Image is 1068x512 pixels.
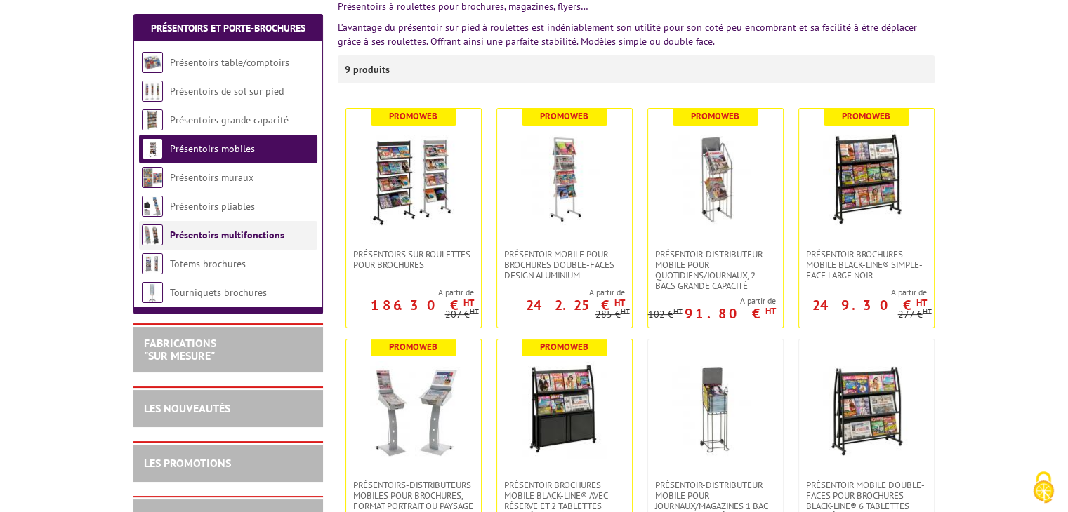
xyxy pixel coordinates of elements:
[497,249,632,281] a: Présentoir mobile pour brochures double-faces Design aluminium
[445,309,479,320] p: 207 €
[144,401,230,415] a: LES NOUVEAUTÉS
[170,56,289,69] a: Présentoirs table/comptoirs
[371,301,474,309] p: 186.30 €
[916,297,927,309] sup: HT
[806,249,927,281] span: Présentoir Brochures mobile Black-Line® simple-face large noir
[170,229,284,241] a: Présentoirs multifonctions
[353,249,474,270] span: Présentoirs sur roulettes pour brochures
[142,282,163,303] img: Tourniquets brochures
[144,456,231,470] a: LES PROMOTIONS
[685,309,776,318] p: 91.80 €
[345,55,397,83] p: 9 produits
[142,138,163,159] img: Présentoirs mobiles
[799,287,927,298] span: A partir de
[170,85,284,97] a: Présentoirs de sol sur pied
[765,305,776,317] sup: HT
[666,361,765,459] img: Présentoir-Distributeur mobile pour journaux/magazines 1 bac grande capacité
[526,301,625,309] p: 242.25 €
[142,167,163,188] img: Présentoirs muraux
[364,361,463,459] img: Présentoirs-distributeurs mobiles pour brochures, format portrait ou paysage avec capot et porte-...
[595,309,630,320] p: 285 €
[142,253,163,274] img: Totems brochures
[170,286,267,299] a: Tourniquets brochures
[817,130,916,228] img: Présentoir Brochures mobile Black-Line® simple-face large noir
[648,309,683,320] p: 102 €
[666,130,765,228] img: Présentoir-distributeur mobile pour quotidiens/journaux, 2 bacs grande capacité
[144,336,216,363] a: FABRICATIONS"Sur Mesure"
[812,301,927,309] p: 249.30 €
[522,361,607,459] img: Présentoir brochures mobile Black-Line® avec réserve et 2 tablettes inclinées - NOIR
[170,142,255,155] a: Présentoirs mobiles
[389,341,437,353] b: Promoweb
[142,196,163,217] img: Présentoirs pliables
[540,341,588,353] b: Promoweb
[691,110,739,122] b: Promoweb
[346,249,481,270] a: Présentoirs sur roulettes pour brochures
[346,287,474,298] span: A partir de
[1019,464,1068,512] button: Cookies (fenêtre modale)
[470,306,479,316] sup: HT
[463,297,474,309] sup: HT
[799,249,934,281] a: Présentoir Brochures mobile Black-Line® simple-face large noir
[504,249,625,281] span: Présentoir mobile pour brochures double-faces Design aluminium
[170,200,255,213] a: Présentoirs pliables
[648,249,783,291] a: Présentoir-distributeur mobile pour quotidiens/journaux, 2 bacs grande capacité
[389,110,437,122] b: Promoweb
[648,295,776,306] span: A partir de
[614,297,625,309] sup: HT
[497,287,625,298] span: A partir de
[540,110,588,122] b: Promoweb
[170,171,253,184] a: Présentoirs muraux
[170,114,289,126] a: Présentoirs grande capacité
[142,81,163,102] img: Présentoirs de sol sur pied
[655,249,776,291] span: Présentoir-distributeur mobile pour quotidiens/journaux, 2 bacs grande capacité
[673,306,683,316] sup: HT
[1026,470,1061,505] img: Cookies (fenêtre modale)
[142,224,163,245] img: Présentoirs multifonctions
[170,257,246,270] a: Totems brochures
[142,52,163,73] img: Présentoirs table/comptoirs
[923,306,932,316] sup: HT
[621,306,630,316] sup: HT
[842,110,890,122] b: Promoweb
[338,20,935,48] p: L’avantage du présentoir sur pied à roulettes est indéniablement son utilité pour son coté peu en...
[151,22,305,34] a: Présentoirs et Porte-brochures
[364,130,463,228] img: Présentoirs sur roulettes pour brochures
[898,309,932,320] p: 277 €
[515,130,614,228] img: Présentoir mobile pour brochures double-faces Design aluminium
[142,109,163,130] img: Présentoirs grande capacité
[817,361,916,459] img: Présentoir mobile double-faces pour brochures Black-Line® 6 tablettes inclinées - NOIR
